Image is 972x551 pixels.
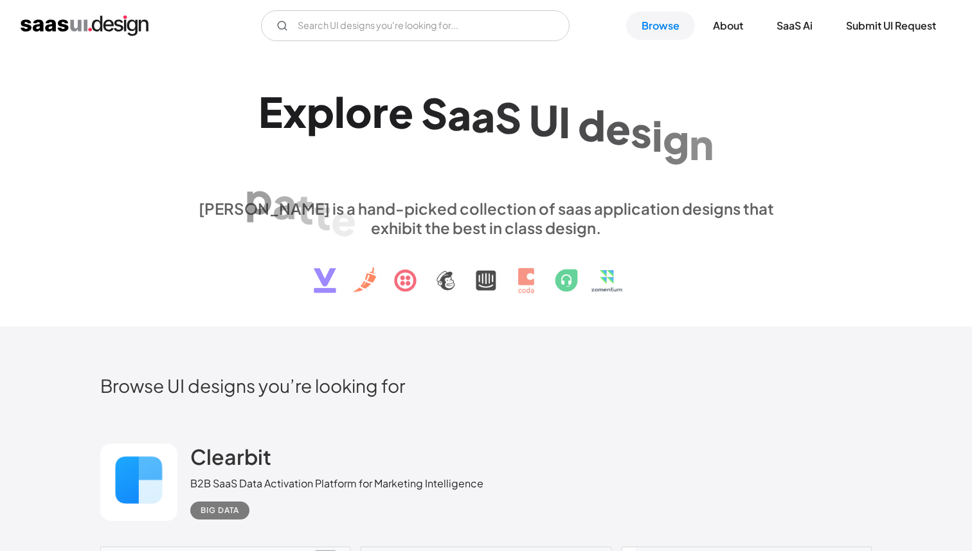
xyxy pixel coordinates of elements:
h2: Clearbit [190,444,271,469]
h1: Explore SaaS UI design patterns & interactions. [190,87,782,186]
div: s [631,107,652,156]
div: a [471,91,495,141]
div: t [314,189,331,239]
div: e [388,87,413,137]
div: E [258,87,283,136]
a: Clearbit [190,444,271,476]
form: Email Form [261,10,570,41]
img: text, icon, saas logo [291,237,681,304]
div: a [273,178,296,228]
h2: Browse UI designs you’re looking for [100,374,872,397]
input: Search UI designs you're looking for... [261,10,570,41]
div: S [495,93,521,142]
div: a [447,89,471,139]
div: l [334,87,345,136]
div: U [529,95,559,145]
div: S [421,88,447,138]
div: r [372,87,388,136]
div: p [307,87,334,136]
a: About [697,12,759,40]
div: e [606,104,631,153]
div: I [559,97,570,147]
a: Browse [626,12,695,40]
div: i [652,111,663,160]
a: SaaS Ai [761,12,828,40]
div: n [689,119,714,168]
div: o [345,87,372,136]
div: t [296,183,314,233]
a: Submit UI Request [831,12,951,40]
div: B2B SaaS Data Activation Platform for Marketing Intelligence [190,476,483,491]
div: g [663,114,689,164]
div: p [245,173,273,222]
div: x [283,87,307,136]
div: Big Data [201,503,239,518]
div: [PERSON_NAME] is a hand-picked collection of saas application designs that exhibit the best in cl... [190,199,782,237]
div: d [578,100,606,150]
div: e [331,195,356,244]
a: home [21,15,148,36]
